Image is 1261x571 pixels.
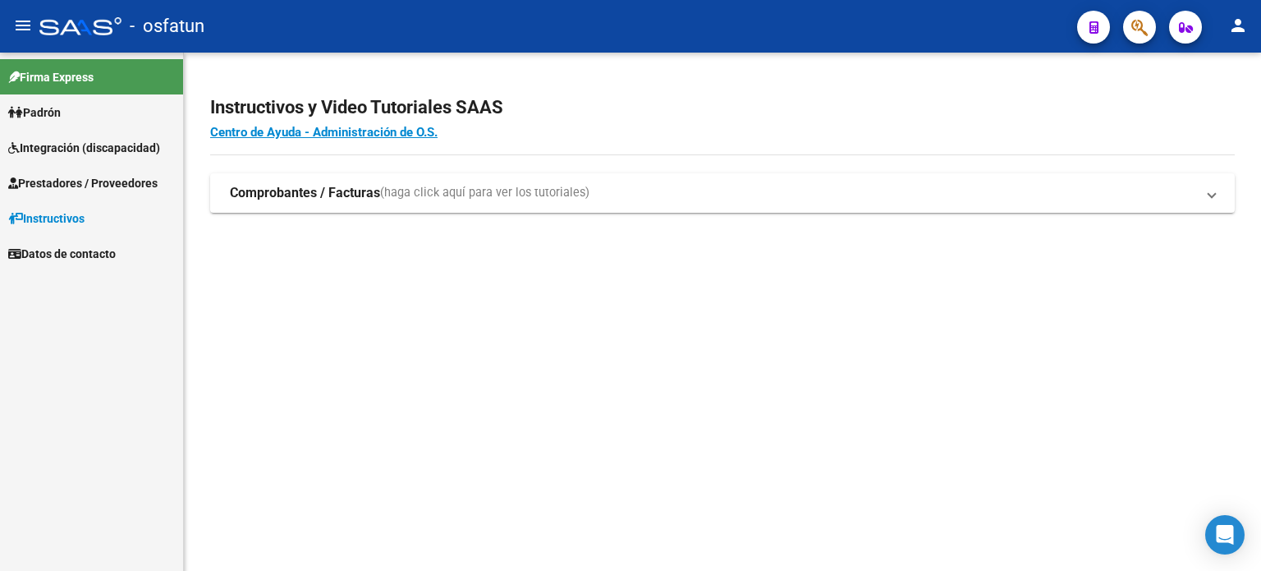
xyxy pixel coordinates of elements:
mat-expansion-panel-header: Comprobantes / Facturas(haga click aquí para ver los tutoriales) [210,173,1235,213]
span: (haga click aquí para ver los tutoriales) [380,184,589,202]
span: Prestadores / Proveedores [8,174,158,192]
div: Open Intercom Messenger [1205,515,1245,555]
span: Padrón [8,104,61,122]
span: - osfatun [130,8,204,44]
span: Firma Express [8,68,94,86]
span: Instructivos [8,210,85,228]
h2: Instructivos y Video Tutoriales SAAS [210,92,1235,123]
mat-icon: person [1228,16,1248,35]
strong: Comprobantes / Facturas [230,184,380,202]
span: Integración (discapacidad) [8,139,160,157]
a: Centro de Ayuda - Administración de O.S. [210,125,438,140]
span: Datos de contacto [8,245,116,263]
mat-icon: menu [13,16,33,35]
